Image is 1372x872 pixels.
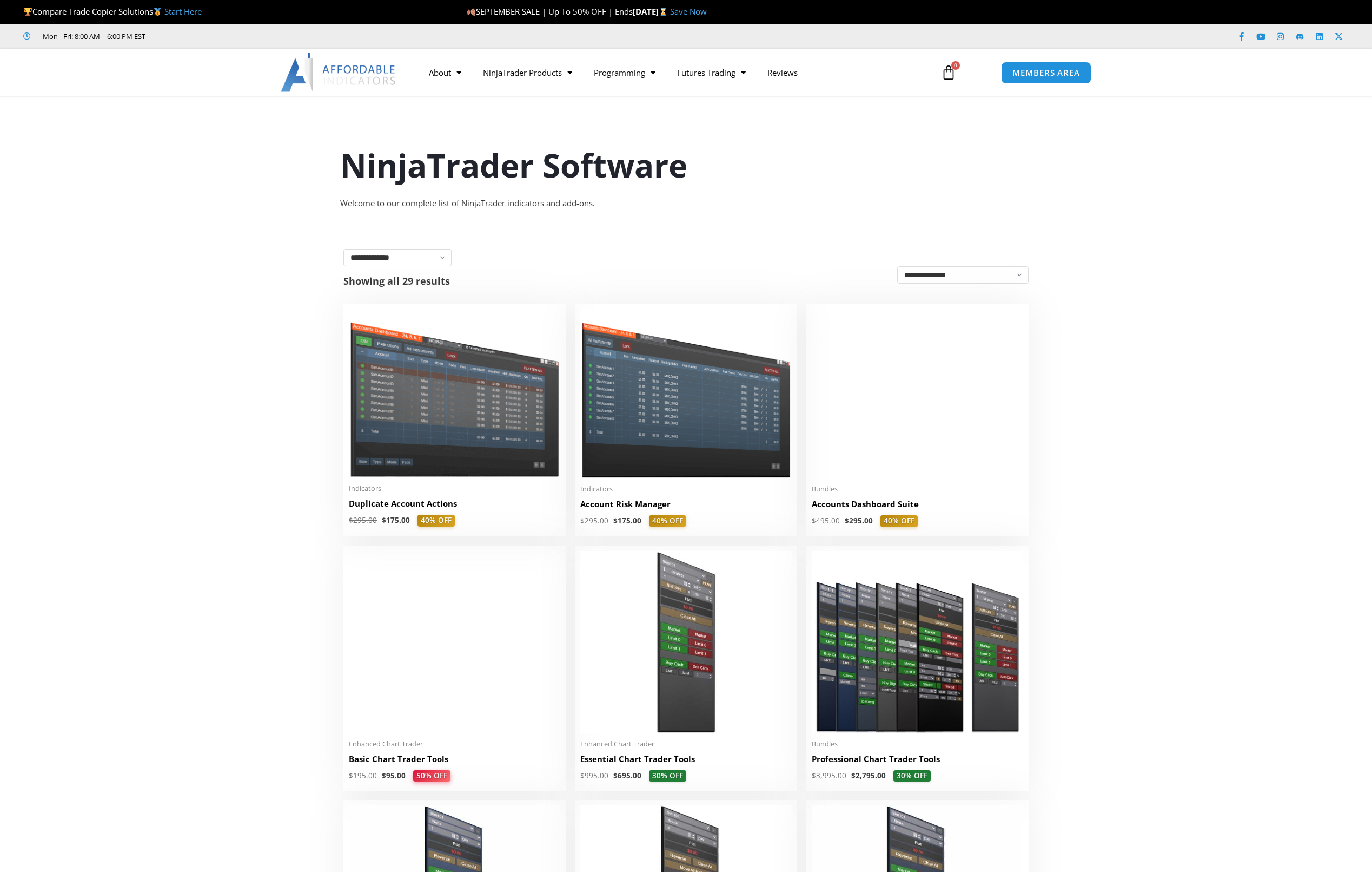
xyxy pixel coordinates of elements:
span: $ [851,771,856,781]
bdi: 295.00 [845,516,873,526]
span: $ [580,516,585,526]
bdi: 295.00 [580,516,608,526]
a: Accounts Dashboard Suite [812,499,1023,515]
img: 🏆 [24,8,32,16]
span: Bundles [812,739,1023,749]
a: Duplicate Account Actions [349,498,560,515]
span: 30% OFF [649,770,686,782]
a: Professional Chart Trader Tools [812,753,1023,770]
bdi: 175.00 [382,515,410,525]
img: 🥇 [154,8,162,16]
bdi: 495.00 [812,516,840,526]
bdi: 695.00 [613,771,641,781]
span: SEPTEMBER SALE | Up To 50% OFF | Ends [467,6,633,17]
a: Programming [583,60,666,85]
h1: NinjaTrader Software [340,142,1032,188]
span: Mon - Fri: 8:00 AM – 6:00 PM EST [40,30,145,43]
span: Enhanced Chart Trader [580,739,792,749]
img: Account Risk Manager [580,309,792,477]
span: $ [845,516,849,526]
a: Start Here [164,6,202,17]
a: Essential Chart Trader Tools [580,753,792,770]
span: 40% OFF [649,515,686,527]
h2: Duplicate Account Actions [349,498,560,509]
span: $ [613,771,618,781]
img: LogoAI | Affordable Indicators – NinjaTrader [281,53,397,92]
span: 0 [951,61,960,70]
span: Compare Trade Copier Solutions [23,6,202,17]
img: 🍂 [467,8,475,16]
bdi: 295.00 [349,515,377,525]
bdi: 3,995.00 [812,771,846,781]
h2: Accounts Dashboard Suite [812,499,1023,510]
a: Basic Chart Trader Tools [349,753,560,770]
h2: Basic Chart Trader Tools [349,753,560,765]
img: Essential Chart Trader Tools [580,551,792,733]
nav: Menu [418,60,929,85]
a: NinjaTrader Products [472,60,583,85]
img: Accounts Dashboard Suite [812,309,1023,478]
bdi: 195.00 [349,771,377,781]
a: Save Now [670,6,707,17]
h2: Professional Chart Trader Tools [812,753,1023,765]
span: Bundles [812,484,1023,494]
a: MEMBERS AREA [1001,62,1091,84]
span: 50% OFF [413,770,450,782]
bdi: 95.00 [382,771,406,781]
span: $ [812,516,816,526]
span: $ [613,516,618,526]
a: Futures Trading [666,60,757,85]
span: Enhanced Chart Trader [349,739,560,749]
span: 40% OFF [417,515,455,527]
bdi: 2,795.00 [851,771,886,781]
span: $ [382,515,386,525]
span: $ [349,771,353,781]
span: Indicators [349,484,560,493]
a: Reviews [757,60,808,85]
span: Indicators [580,484,792,494]
a: Account Risk Manager [580,499,792,515]
span: MEMBERS AREA [1012,69,1080,77]
h2: Essential Chart Trader Tools [580,753,792,765]
img: Duplicate Account Actions [349,309,560,477]
img: ⌛ [659,8,667,16]
div: Welcome to our complete list of NinjaTrader indicators and add-ons. [340,196,1032,211]
img: BasicTools [349,551,560,733]
h2: Account Risk Manager [580,499,792,510]
iframe: Customer reviews powered by Trustpilot [161,31,323,42]
span: 40% OFF [880,515,918,527]
a: About [418,60,472,85]
span: $ [382,771,386,781]
select: Shop order [897,266,1029,284]
span: 30% OFF [893,770,931,782]
span: $ [812,771,816,781]
img: ProfessionalToolsBundlePage [812,551,1023,733]
span: $ [349,515,353,525]
span: $ [580,771,585,781]
a: 0 [925,57,972,88]
strong: [DATE] [633,6,670,17]
p: Showing all 29 results [343,276,450,286]
bdi: 175.00 [613,516,641,526]
bdi: 995.00 [580,771,608,781]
